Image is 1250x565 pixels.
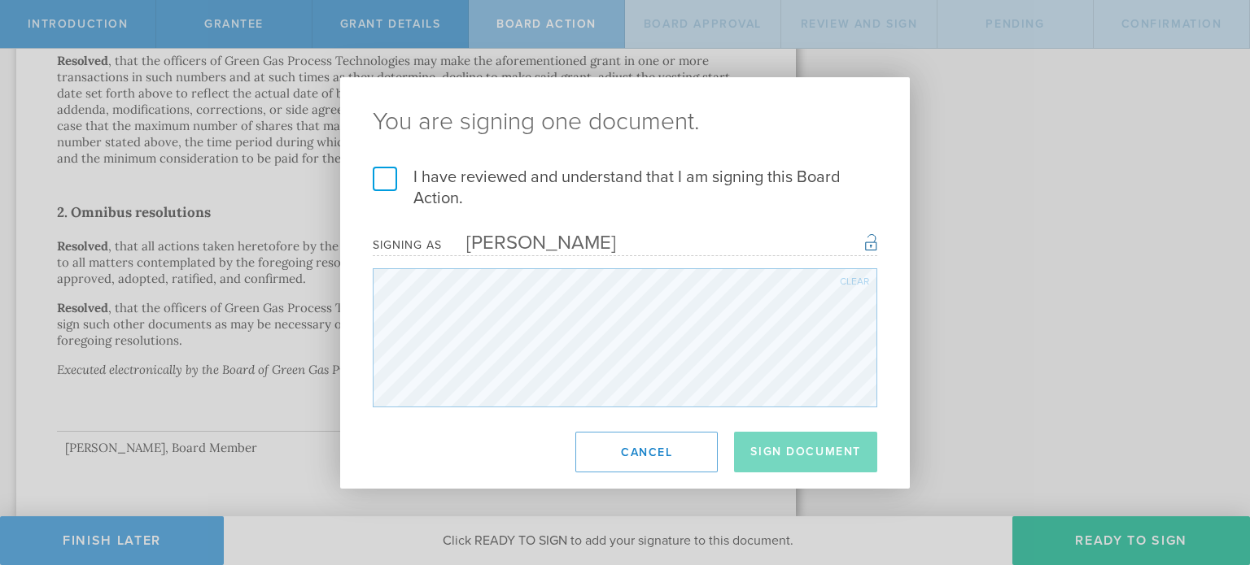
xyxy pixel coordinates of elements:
label: I have reviewed and understand that I am signing this Board Action. [373,167,877,209]
ng-pluralize: You are signing one document. [373,110,877,134]
iframe: Chat Widget [1169,438,1250,516]
button: Sign Document [734,432,877,472]
div: Signing as [373,238,442,252]
div: [PERSON_NAME] [442,231,616,254]
button: Cancel [575,432,718,472]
